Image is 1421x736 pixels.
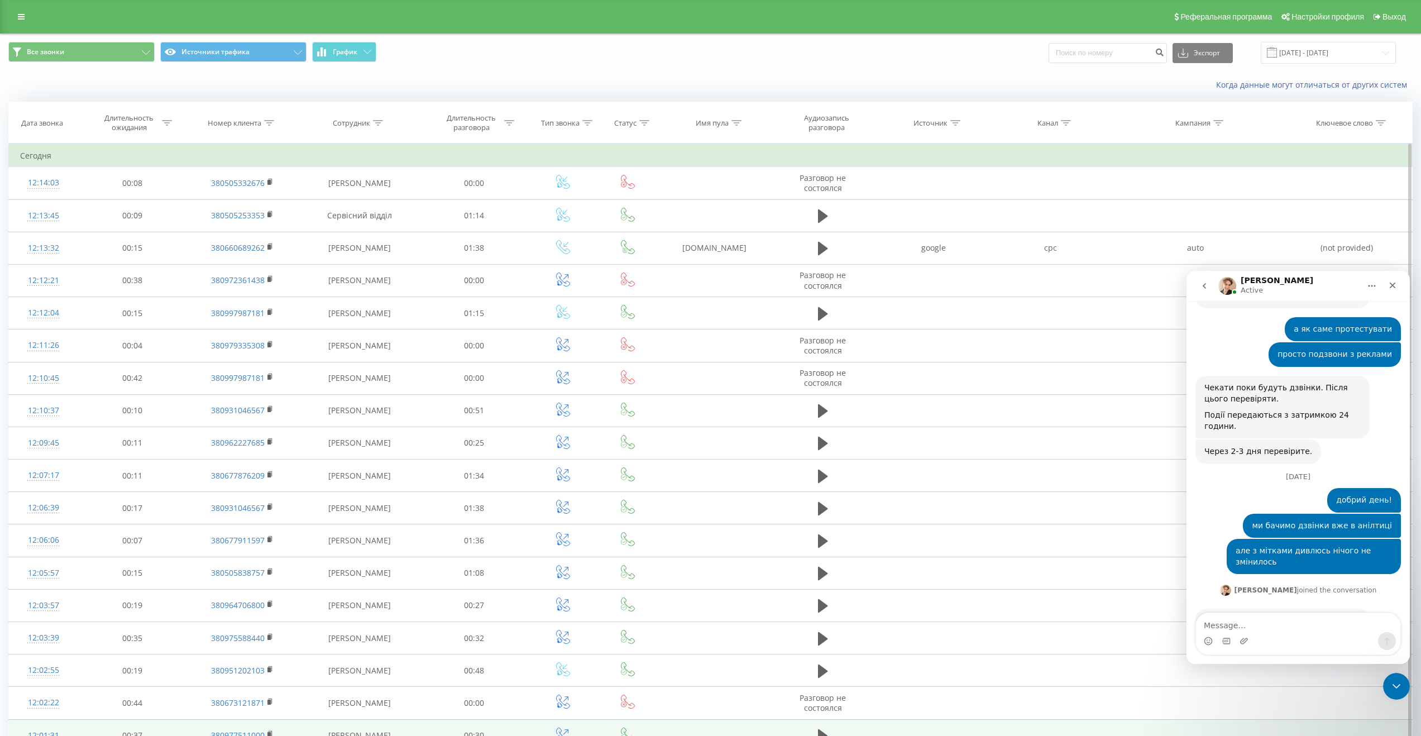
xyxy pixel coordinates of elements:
td: 01:15 [420,297,528,329]
button: График [312,42,376,62]
div: Доброго дня!Перевіримо налаштування та напишемо вам по готовності [9,338,183,384]
td: [PERSON_NAME] [299,232,420,264]
a: 380962227685 [211,437,265,448]
td: 00:19 [78,589,186,622]
td: Сегодня [9,145,1413,167]
td: [PERSON_NAME] [299,557,420,589]
textarea: Message… [9,342,214,361]
div: 12:10:37 [20,400,67,422]
div: Дата звонка [21,118,63,128]
div: 12:06:39 [20,497,67,519]
div: 12:07:17 [20,465,67,486]
span: Все звонки [27,47,64,56]
span: Реферальная программа [1180,12,1272,21]
td: 00:11 [78,460,186,492]
a: 380660689262 [211,242,265,253]
a: 380997987181 [211,372,265,383]
td: [PERSON_NAME] [299,687,420,719]
div: Volodymyr says… [9,338,214,409]
button: Emoji picker [17,366,26,375]
button: Экспорт [1173,43,1233,63]
td: 00:00 [420,167,528,199]
div: 12:11:26 [20,334,67,356]
div: Канал [1037,118,1058,128]
td: 00:08 [78,167,186,199]
div: 12:03:57 [20,595,67,616]
div: Статус [614,118,637,128]
button: Send a message… [192,361,209,379]
td: [DOMAIN_NAME] [658,232,771,264]
td: [PERSON_NAME] [299,167,420,199]
a: 380972361438 [211,275,265,285]
div: Длительность ожидания [99,113,159,132]
button: Все звонки [8,42,155,62]
td: [PERSON_NAME] [299,264,420,297]
a: 380964706800 [211,600,265,610]
iframe: Intercom live chat [1383,673,1410,700]
td: [PERSON_NAME] [299,622,420,654]
a: 380997987181 [211,308,265,318]
span: Разговор не состоялся [800,692,846,713]
div: Тип звонка [541,118,580,128]
td: 00:00 [420,329,528,362]
td: 00:42 [78,362,186,394]
a: Когда данные могут отличаться от других систем [1216,79,1413,90]
td: [PERSON_NAME] [299,654,420,687]
div: Номер клиента [208,118,261,128]
td: 00:51 [420,394,528,427]
td: 00:09 [78,199,186,232]
a: 380677911597 [211,535,265,546]
td: 00:25 [420,427,528,459]
div: 12:12:21 [20,270,67,291]
a: 380951202103 [211,665,265,676]
td: [PERSON_NAME] [299,427,420,459]
div: Источник [913,118,948,128]
a: 380975588440 [211,633,265,643]
td: cpc [992,232,1108,264]
td: 00:11 [78,427,186,459]
span: Выход [1382,12,1406,21]
span: Разговор не состоялся [800,367,846,388]
div: 12:02:22 [20,692,67,714]
td: 00:19 [78,654,186,687]
button: Источники трафика [160,42,307,62]
span: Разговор не состоялся [800,335,846,356]
td: 01:38 [420,492,528,524]
td: 00:17 [78,492,186,524]
td: 00:48 [420,654,528,687]
td: [PERSON_NAME] [299,524,420,557]
td: 00:44 [78,687,186,719]
span: Разговор не состоялся [800,270,846,290]
a: 380505838757 [211,567,265,578]
div: 12:05:57 [20,562,67,584]
div: Сотрудник [333,118,370,128]
td: 00:35 [78,622,186,654]
button: Upload attachment [53,366,62,375]
td: Сервісний відділ [299,199,420,232]
td: 00:00 [420,362,528,394]
td: 00:04 [78,329,186,362]
span: График [333,48,357,56]
td: (not provided) [1282,232,1412,264]
td: 00:00 [420,264,528,297]
a: 380505253353 [211,210,265,221]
